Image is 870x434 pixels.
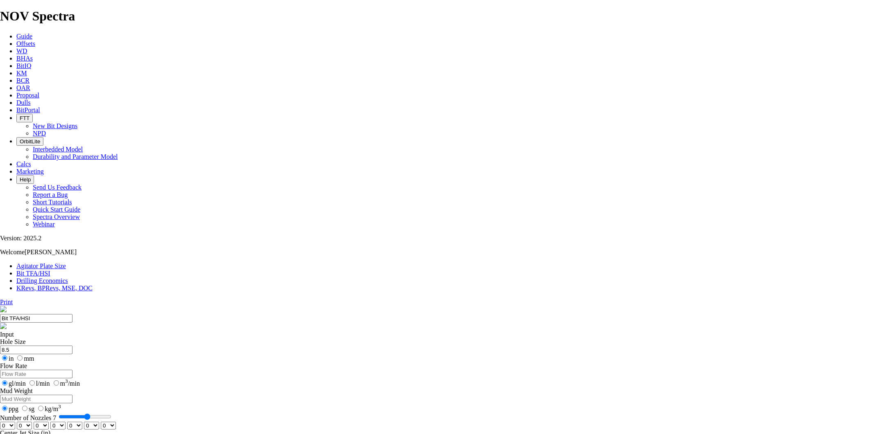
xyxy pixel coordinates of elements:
a: NPD [33,130,46,137]
input: sg [22,406,27,411]
a: Calcs [16,160,31,167]
a: OAR [16,84,30,91]
a: Report a Bug [33,191,68,198]
a: BitIQ [16,62,31,69]
input: ppg [2,406,7,411]
label: kg/m [36,405,61,412]
label: m /min [52,380,80,387]
a: KM [16,70,27,77]
label: l/min [27,380,50,387]
a: Durability and Parameter Model [33,153,118,160]
span: Help [20,176,31,183]
a: Short Tutorials [33,199,72,206]
input: m3/min [54,380,59,386]
sup: 3 [58,403,61,409]
a: Proposal [16,92,39,99]
input: kg/m3 [38,406,43,411]
span: FTT [20,115,29,121]
a: Agitator Plate Size [16,262,66,269]
button: FTT [16,114,33,122]
a: BitPortal [16,106,40,113]
a: Webinar [33,221,55,228]
a: Dulls [16,99,31,106]
input: l/min [29,380,35,386]
label: mm [15,355,34,362]
button: OrbitLite [16,137,43,146]
a: Interbedded Model [33,146,83,153]
label: sg [20,405,34,412]
button: Help [16,175,34,184]
a: KRevs, BPRevs, MSE, DOC [16,285,93,292]
a: BHAs [16,55,33,62]
sup: 3 [65,378,68,384]
input: gl/min [2,380,7,386]
span: [PERSON_NAME] [25,249,77,255]
a: Marketing [16,168,44,175]
span: OrbitLite [20,138,40,145]
a: Spectra Overview [33,213,80,220]
a: Bit TFA/HSI [16,270,50,277]
a: WD [16,47,27,54]
input: mm [17,355,23,361]
a: Quick Start Guide [33,206,80,213]
a: New Bit Designs [33,122,77,129]
a: Offsets [16,40,35,47]
a: Guide [16,33,32,40]
a: BCR [16,77,29,84]
a: Drilling Economics [16,277,68,284]
input: in [2,355,7,361]
a: Send Us Feedback [33,184,82,191]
